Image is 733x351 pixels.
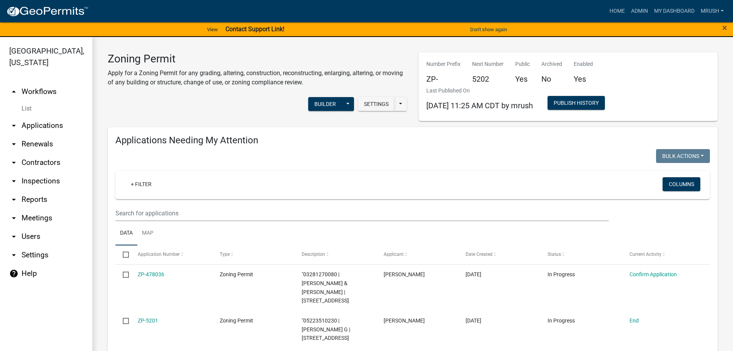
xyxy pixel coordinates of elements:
[651,4,698,18] a: My Dashboard
[548,96,605,110] button: Publish History
[548,271,575,277] span: In Progress
[308,97,342,111] button: Builder
[466,252,493,257] span: Date Created
[302,317,350,341] span: "05223510230 | BUTLER JUDITH G | 4194 S SHORE DR
[574,74,593,84] h5: Yes
[115,205,609,221] input: Search for applications
[376,245,458,264] datatable-header-cell: Applicant
[629,252,661,257] span: Current Activity
[302,252,325,257] span: Description
[225,25,284,33] strong: Contact Support Link!
[548,317,575,324] span: In Progress
[426,60,461,68] p: Number Prefix
[515,74,530,84] h5: Yes
[125,177,158,191] a: + Filter
[220,252,230,257] span: Type
[472,60,504,68] p: Next Number
[9,139,18,149] i: arrow_drop_down
[384,252,404,257] span: Applicant
[115,245,130,264] datatable-header-cell: Select
[722,22,727,33] span: ×
[656,149,710,163] button: Bulk Actions
[384,271,425,277] span: Clint willis
[115,221,137,246] a: Data
[606,4,628,18] a: Home
[138,317,158,324] a: ZP-5201
[467,23,510,36] button: Don't show again
[358,97,395,111] button: Settings
[426,101,533,110] span: [DATE] 11:25 AM CDT by mrush
[204,23,221,36] a: View
[9,250,18,260] i: arrow_drop_down
[515,60,530,68] p: Public
[108,69,407,87] p: Apply for a Zoning Permit for any grading, altering, construction, reconstructing, enlarging, alt...
[622,245,704,264] datatable-header-cell: Current Activity
[663,177,700,191] button: Columns
[574,60,593,68] p: Enabled
[9,121,18,130] i: arrow_drop_down
[472,74,504,84] h5: 5202
[9,269,18,278] i: help
[426,87,533,95] p: Last Published On
[548,252,561,257] span: Status
[466,271,481,277] span: 09/13/2025
[9,176,18,186] i: arrow_drop_down
[458,245,540,264] datatable-header-cell: Date Created
[466,317,481,324] span: 09/09/2025
[9,213,18,223] i: arrow_drop_down
[426,74,461,84] h5: ZP-
[9,195,18,204] i: arrow_drop_down
[115,135,710,146] h4: Applications Needing My Attention
[137,221,158,246] a: Map
[548,100,605,106] wm-modal-confirm: Workflow Publish History
[698,4,727,18] a: MRush
[212,245,294,264] datatable-header-cell: Type
[138,271,164,277] a: ZP-478036
[629,271,677,277] a: Confirm Application
[108,52,407,65] h3: Zoning Permit
[220,317,253,324] span: Zoning Permit
[541,74,562,84] h5: No
[9,158,18,167] i: arrow_drop_down
[384,317,425,324] span: Toshio Holmes
[302,271,349,304] span: "03281270080 | WILLIS DIXIE J & WILLIS CLINT | 15467 WINNEBAGO AVE
[138,252,180,257] span: Application Number
[540,245,622,264] datatable-header-cell: Status
[9,232,18,241] i: arrow_drop_down
[629,317,639,324] a: End
[294,245,376,264] datatable-header-cell: Description
[722,23,727,32] button: Close
[220,271,253,277] span: Zoning Permit
[541,60,562,68] p: Archived
[628,4,651,18] a: Admin
[130,245,212,264] datatable-header-cell: Application Number
[9,87,18,96] i: arrow_drop_up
